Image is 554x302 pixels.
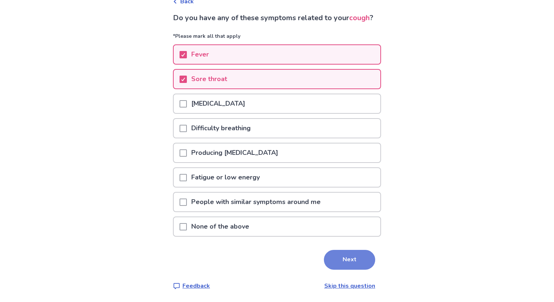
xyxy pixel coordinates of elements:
p: Fever [187,45,213,64]
p: Fatigue or low energy [187,168,264,187]
p: None of the above [187,217,254,236]
p: Producing [MEDICAL_DATA] [187,143,282,162]
p: Sore throat [187,70,232,88]
a: Skip this question [324,282,375,290]
p: [MEDICAL_DATA] [187,94,250,113]
p: *Please mark all that apply [173,32,381,44]
p: People with similar symptoms around me [187,193,325,211]
button: Next [324,250,375,270]
p: Difficulty breathing [187,119,255,138]
p: Do you have any of these symptoms related to your ? [173,12,381,23]
p: Feedback [182,281,210,290]
span: cough [349,13,370,23]
a: Feedback [173,281,210,290]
